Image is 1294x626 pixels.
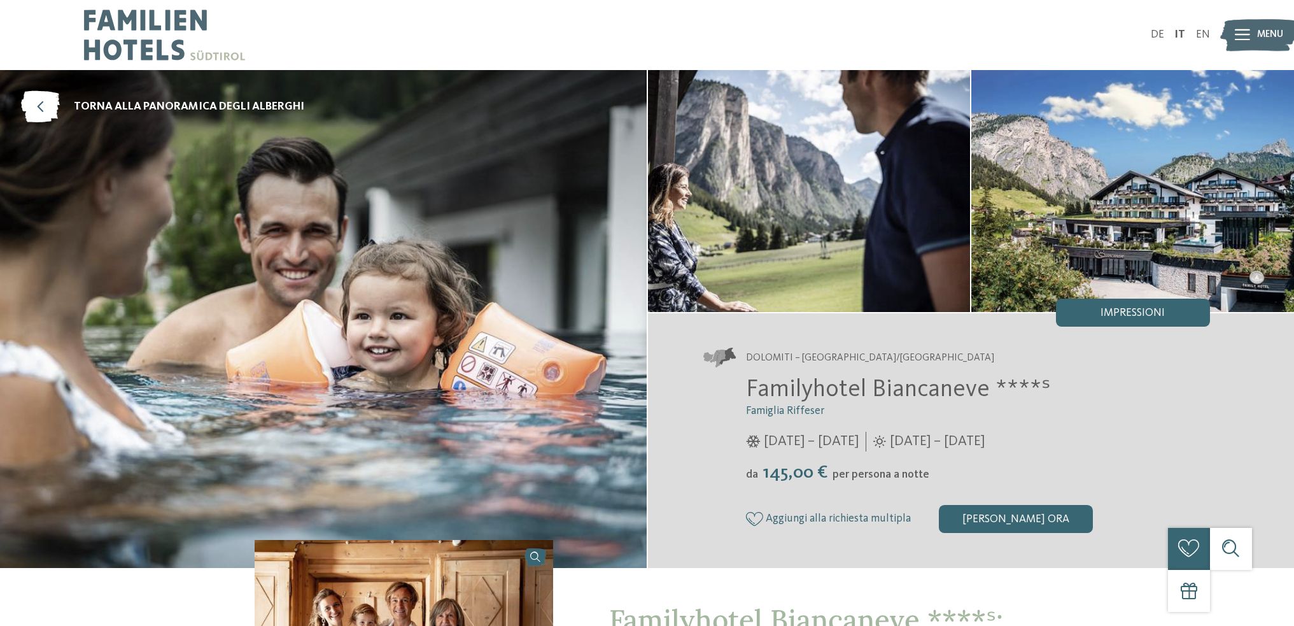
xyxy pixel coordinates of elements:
[1196,29,1210,40] a: EN
[1101,308,1165,319] span: Impressioni
[939,505,1093,533] div: [PERSON_NAME] ora
[746,436,761,448] i: Orari d'apertura inverno
[74,99,304,115] span: torna alla panoramica degli alberghi
[746,378,1051,402] span: Familyhotel Biancaneve ****ˢ
[766,513,911,525] span: Aggiungi alla richiesta multipla
[759,464,831,482] span: 145,00 €
[833,469,929,480] span: per persona a notte
[764,432,859,452] span: [DATE] – [DATE]
[21,91,304,123] a: torna alla panoramica degli alberghi
[890,432,985,452] span: [DATE] – [DATE]
[746,469,758,480] span: da
[1257,28,1283,42] span: Menu
[1151,29,1164,40] a: DE
[648,70,971,312] img: Il nostro family hotel a Selva: una vacanza da favola
[746,352,994,366] span: Dolomiti – [GEOGRAPHIC_DATA]/[GEOGRAPHIC_DATA]
[746,406,824,416] span: Famiglia Riffeser
[1174,29,1185,40] a: IT
[971,70,1294,312] img: Il nostro family hotel a Selva: una vacanza da favola
[873,436,886,448] i: Orari d'apertura estate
